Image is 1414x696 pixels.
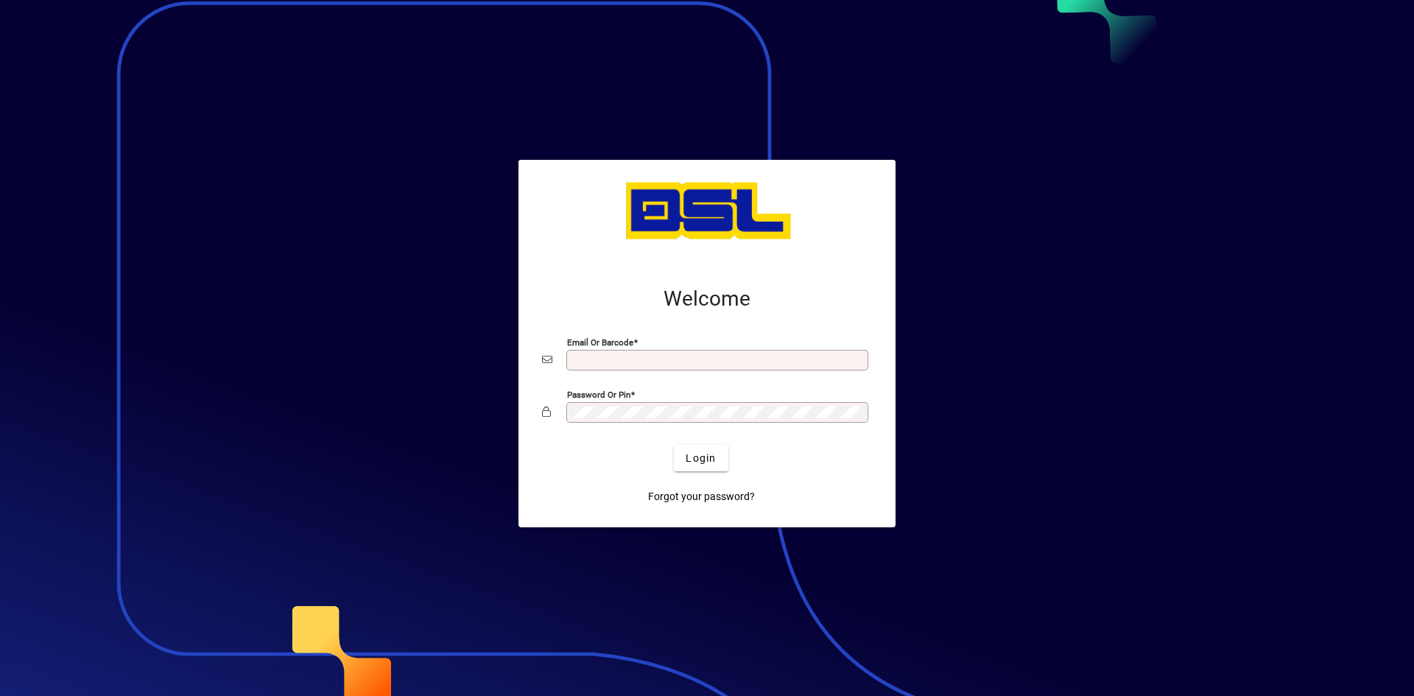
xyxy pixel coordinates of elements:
[567,337,633,348] mat-label: Email or Barcode
[567,390,630,400] mat-label: Password or Pin
[686,451,716,466] span: Login
[542,287,872,312] h2: Welcome
[648,489,755,505] span: Forgot your password?
[674,445,728,471] button: Login
[642,483,761,510] a: Forgot your password?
